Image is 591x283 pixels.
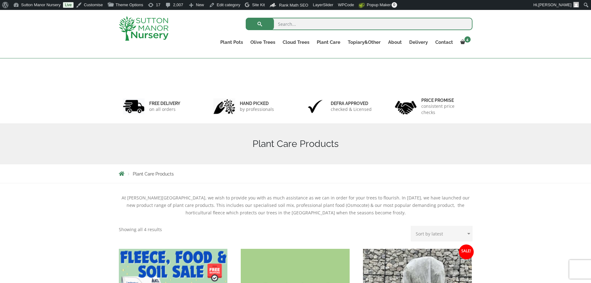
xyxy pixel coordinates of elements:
nav: Breadcrumbs [119,171,472,176]
p: on all orders [149,106,180,112]
a: Live [63,2,74,8]
p: consistent price checks [421,103,468,116]
span: 4 [464,36,471,43]
select: Shop order [411,226,472,241]
a: Plant Care [313,38,344,47]
span: 0 [392,2,397,8]
div: At [PERSON_NAME][GEOGRAPHIC_DATA], we wish to provide you with as much assistance as we can in or... [119,194,472,217]
h1: Plant Care Products [119,138,472,149]
img: 2.jpg [213,98,235,114]
a: Delivery [405,38,432,47]
span: Site Kit [252,2,265,7]
a: About [384,38,405,47]
h6: Price promise [421,98,468,103]
img: 3.jpg [304,98,326,114]
span: [PERSON_NAME] [538,2,571,7]
a: Cloud Trees [279,38,313,47]
h6: hand picked [240,101,274,106]
p: by professionals [240,106,274,112]
img: logo [119,16,168,41]
h6: Defra approved [331,101,372,106]
a: Topiary&Other [344,38,384,47]
p: Showing all 4 results [119,226,162,233]
a: Plant Pots [217,38,247,47]
img: 1.jpg [123,98,145,114]
h6: FREE DELIVERY [149,101,180,106]
a: Olive Trees [247,38,279,47]
a: 4 [457,38,472,47]
span: Plant Care Products [133,171,174,176]
img: 4.jpg [395,97,417,116]
span: Sale! [459,244,474,259]
a: Contact [432,38,457,47]
p: checked & Licensed [331,106,372,112]
span: Rank Math SEO [279,3,308,7]
input: Search... [246,18,472,30]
